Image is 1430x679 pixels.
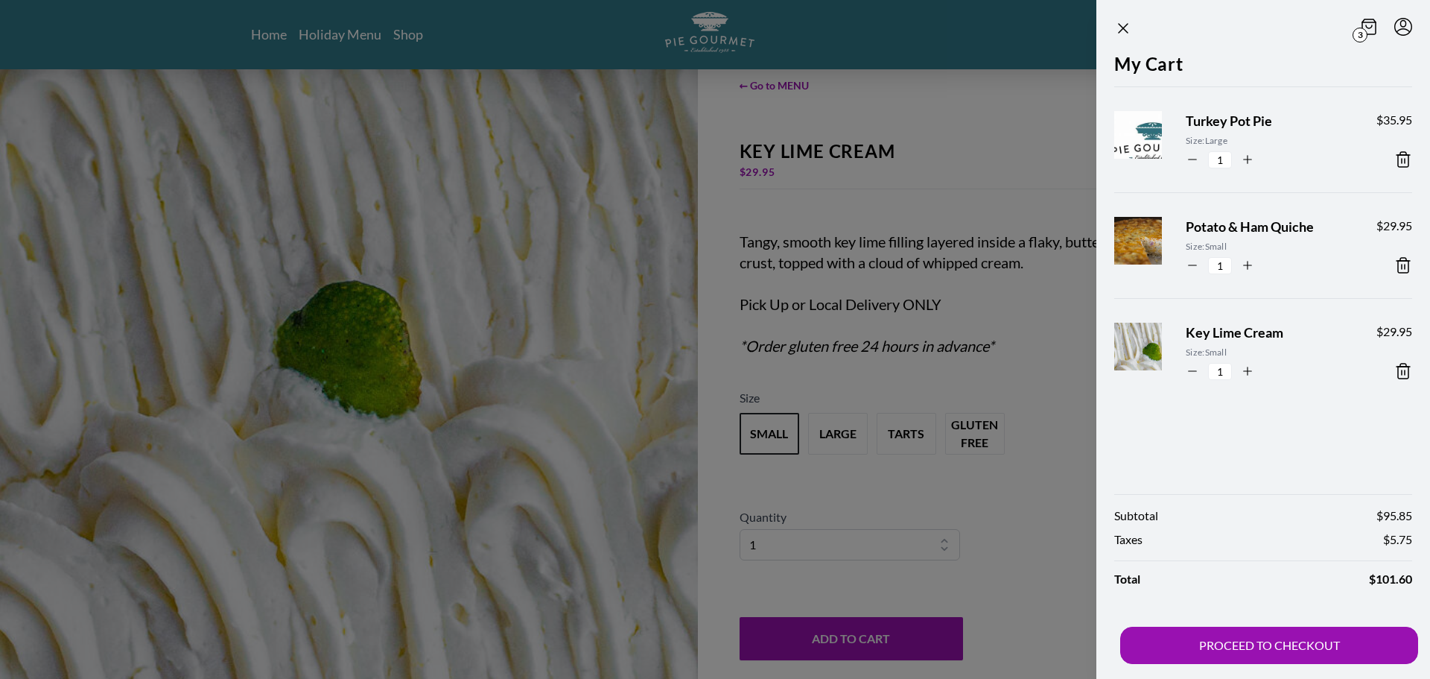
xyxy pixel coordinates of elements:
[1107,309,1198,399] img: Product Image
[1120,627,1418,664] button: PROCEED TO CHECKOUT
[1376,111,1412,129] span: $ 35.95
[1376,507,1412,525] span: $ 95.85
[1186,217,1353,237] span: Potato & Ham Quiche
[1186,240,1353,253] span: Size: Small
[1383,531,1412,549] span: $ 5.75
[1107,203,1198,294] img: Product Image
[1376,217,1412,235] span: $ 29.95
[1114,19,1132,37] button: Close panel
[1107,97,1198,188] img: Product Image
[1353,28,1367,42] span: 3
[1114,507,1158,525] span: Subtotal
[1114,570,1140,588] span: Total
[1376,323,1412,341] span: $ 29.95
[1186,346,1353,359] span: Size: Small
[1114,51,1412,86] h2: My Cart
[1186,323,1353,343] span: Key Lime Cream
[1186,134,1353,148] span: Size: Large
[1369,570,1412,588] span: $ 101.60
[1114,531,1143,549] span: Taxes
[1394,18,1412,36] button: Menu
[1186,111,1353,131] span: Turkey Pot Pie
